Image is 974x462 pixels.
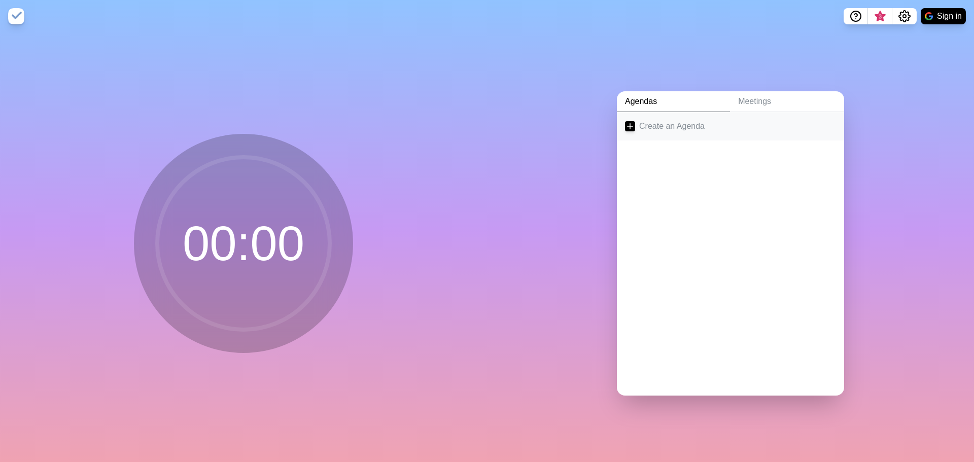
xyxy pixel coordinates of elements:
a: Meetings [730,91,844,112]
button: Sign in [921,8,966,24]
img: timeblocks logo [8,8,24,24]
button: What’s new [868,8,892,24]
button: Help [844,8,868,24]
span: 3 [876,13,884,21]
a: Agendas [617,91,730,112]
img: google logo [925,12,933,20]
a: Create an Agenda [617,112,844,140]
button: Settings [892,8,917,24]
